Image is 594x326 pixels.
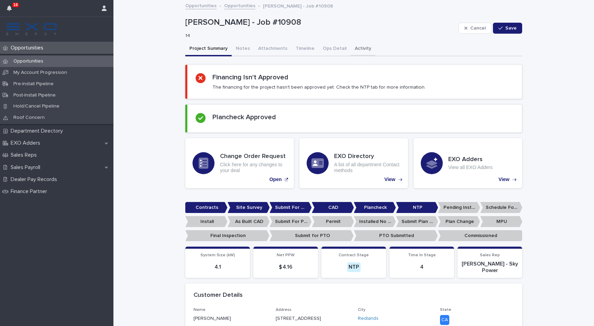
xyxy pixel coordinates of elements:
a: Open [185,138,294,188]
button: Cancel [459,23,492,34]
p: Plan Change [438,216,480,227]
p: Submit for PTO [269,230,354,241]
a: Opportunities [185,1,217,9]
button: Activity [351,42,375,56]
p: Permit [312,216,354,227]
p: A list of all department Contact methods [334,162,401,173]
h3: Change Order Request [220,153,287,160]
p: Submit For Permit [269,216,312,227]
p: Sales Reps [8,152,42,158]
p: Dealer Pay Records [8,176,63,183]
h3: EXO Adders [448,156,493,164]
h2: Financing Isn't Approved [212,73,288,81]
p: The financing for the project hasn't been approved yet. Check the NTP tab for more information. [212,84,426,90]
p: Commissioned [438,230,522,241]
p: Install [185,216,228,227]
a: Opportunities [224,1,255,9]
p: [PERSON_NAME] - Sky Power [462,261,518,274]
h3: EXO Directory [334,153,401,160]
span: Sales Rep [480,253,500,257]
p: Roof Concern [8,115,50,121]
span: Address [276,308,291,312]
span: Save [505,26,517,31]
p: Site Survey [228,202,270,213]
div: 16 [7,4,16,16]
span: State [440,308,451,312]
p: Hold/Cancel Pipeline [8,103,65,109]
button: Notes [232,42,254,56]
button: Timeline [291,42,319,56]
span: Contract Stage [339,253,369,257]
span: System Size (kW) [200,253,235,257]
p: Finance Partner [8,188,53,195]
p: Plancheck [354,202,396,213]
span: City [358,308,365,312]
span: Cancel [470,26,486,31]
a: View [299,138,408,188]
p: View [498,177,509,182]
span: Net PPW [277,253,295,257]
button: Save [493,23,522,34]
p: Contracts [185,202,228,213]
button: Project Summary [185,42,232,56]
p: MPU [480,216,522,227]
span: Time In Stage [408,253,436,257]
p: Opportunities [8,45,49,51]
p: Click here for any changes to your deal [220,162,287,173]
p: [PERSON_NAME] - Job #10908 [185,18,456,27]
p: NTP [396,202,438,213]
div: NTP [347,262,361,272]
p: [PERSON_NAME] - Job #10908 [263,2,333,9]
img: FKS5r6ZBThi8E5hshIGi [5,22,58,36]
p: Open [269,177,282,182]
p: CAD [312,202,354,213]
p: 16 [13,2,18,7]
p: [STREET_ADDRESS] [276,315,321,322]
span: Name [194,308,206,312]
p: Schedule For Install [480,202,522,213]
p: Department Directory [8,128,68,134]
div: CA [440,315,449,325]
p: Sales Payroll [8,164,46,171]
h2: Plancheck Approved [212,113,276,121]
p: Installed No Permit [354,216,396,227]
p: As Built CAD [228,216,270,227]
button: Attachments [254,42,291,56]
a: Redlands [358,315,378,322]
h2: Customer Details [194,292,243,299]
p: EXO Adders [8,140,46,146]
p: $ 4.16 [257,264,314,270]
p: View [384,177,395,182]
p: My Account Progression [8,70,73,76]
p: Opportunities [8,58,49,64]
p: 14 [185,33,453,39]
p: Pending Install Task [438,202,480,213]
p: 4 [394,264,450,270]
button: Ops Detail [319,42,351,56]
p: Submit Plan Change [396,216,438,227]
p: Final Inspection [185,230,269,241]
p: PTO Submitted [354,230,438,241]
p: 4.1 [189,264,246,270]
p: View all EXO Adders [448,165,493,170]
p: Post-Install Pipeline [8,92,61,98]
p: Submit For CAD [269,202,312,213]
p: Pre-Install Pipeline [8,81,59,87]
a: View [414,138,522,188]
p: [PERSON_NAME] [194,315,267,322]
